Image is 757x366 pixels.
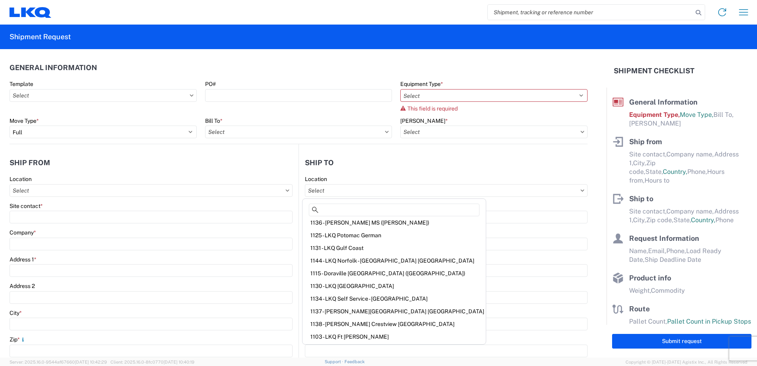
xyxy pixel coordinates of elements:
[663,168,687,175] span: Country,
[666,208,714,215] span: Company name,
[205,117,223,124] label: Bill To
[400,126,588,138] input: Select
[10,159,50,167] h2: Ship from
[304,242,484,254] div: 1131 - LKQ Gulf Coast
[10,360,107,364] span: Server: 2025.16.0-9544af67660
[304,318,484,330] div: 1138 - [PERSON_NAME] Crestview [GEOGRAPHIC_DATA]
[10,229,36,236] label: Company
[10,282,35,290] label: Address 2
[629,318,751,334] span: Pallet Count in Pickup Stops equals Pallet Count in delivery stops
[629,318,667,325] span: Pallet Count,
[75,360,107,364] span: [DATE] 10:42:29
[110,360,194,364] span: Client: 2025.16.0-8fc0770
[304,254,484,267] div: 1144 - LKQ Norfolk - [GEOGRAPHIC_DATA] [GEOGRAPHIC_DATA]
[325,359,344,364] a: Support
[629,274,671,282] span: Product info
[10,202,43,210] label: Site contact
[400,80,443,88] label: Equipment Type
[10,80,33,88] label: Template
[614,66,694,76] h2: Shipment Checklist
[305,175,327,183] label: Location
[646,216,673,224] span: Zip code,
[645,177,670,184] span: Hours to
[629,151,666,158] span: Site contact,
[691,216,715,224] span: Country,
[666,247,686,255] span: Phone,
[10,64,97,72] h2: General Information
[10,32,71,42] h2: Shipment Request
[633,216,646,224] span: City,
[164,360,194,364] span: [DATE] 10:40:19
[629,208,666,215] span: Site contact,
[305,159,334,167] h2: Ship to
[488,5,693,20] input: Shipment, tracking or reference number
[304,216,484,229] div: 1136 - [PERSON_NAME] MS ([PERSON_NAME])
[407,105,458,112] span: This field is required
[626,358,747,366] span: Copyright © [DATE]-[DATE] Agistix Inc., All Rights Reserved
[680,111,713,118] span: Move Type,
[205,126,392,138] input: Select
[629,234,699,242] span: Request Information
[304,229,484,242] div: 1125 - LKQ Potomac German
[304,292,484,305] div: 1134 - LKQ Self Service - [GEOGRAPHIC_DATA]
[10,175,32,183] label: Location
[629,287,651,294] span: Weight,
[10,309,22,316] label: City
[10,336,26,343] label: Zip
[10,184,293,197] input: Select
[305,184,588,197] input: Select
[633,159,646,167] span: City,
[715,216,734,224] span: Phone
[304,330,484,343] div: 1103 - LKQ Ft [PERSON_NAME]
[400,117,448,124] label: [PERSON_NAME]
[629,120,681,127] span: [PERSON_NAME]
[673,216,691,224] span: State,
[304,267,484,280] div: 1115 - Doraville [GEOGRAPHIC_DATA] ([GEOGRAPHIC_DATA])
[713,111,734,118] span: Bill To,
[612,334,751,349] button: Submit request
[645,256,701,263] span: Ship Deadline Date
[629,194,653,203] span: Ship to
[687,168,707,175] span: Phone,
[645,168,663,175] span: State,
[205,80,216,88] label: PO#
[10,89,197,102] input: Select
[629,111,680,118] span: Equipment Type,
[629,98,698,106] span: General Information
[629,247,648,255] span: Name,
[666,151,714,158] span: Company name,
[648,247,666,255] span: Email,
[10,256,36,263] label: Address 1
[629,137,662,146] span: Ship from
[651,287,685,294] span: Commodity
[304,305,484,318] div: 1137 - [PERSON_NAME][GEOGRAPHIC_DATA] [GEOGRAPHIC_DATA]
[344,359,365,364] a: Feedback
[10,117,39,124] label: Move Type
[304,280,484,292] div: 1130 - LKQ [GEOGRAPHIC_DATA]
[629,305,650,313] span: Route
